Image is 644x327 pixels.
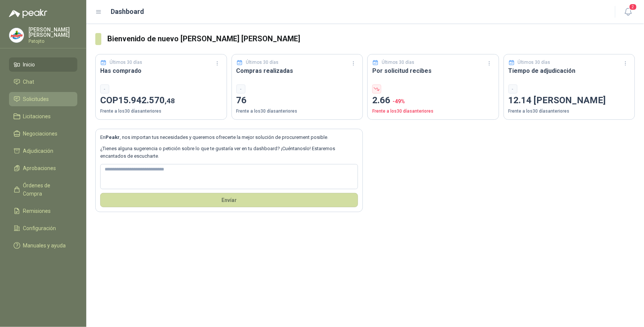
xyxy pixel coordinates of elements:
p: 2.66 [372,93,494,108]
span: Configuración [23,224,56,232]
a: Manuales y ayuda [9,238,77,253]
p: 12.14 [PERSON_NAME] [509,93,630,108]
a: Adjudicación [9,144,77,158]
span: Inicio [23,60,35,69]
p: Últimos 30 días [518,59,551,66]
p: Frente a los 30 días anteriores [509,108,630,115]
h3: Compras realizadas [236,66,358,75]
p: Últimos 30 días [246,59,278,66]
span: 2 [629,3,637,11]
span: Manuales y ayuda [23,241,66,250]
span: Adjudicación [23,147,54,155]
a: Licitaciones [9,109,77,124]
div: - [236,84,245,93]
h3: Has comprado [100,66,222,75]
h3: Por solicitud recibes [372,66,494,75]
a: Solicitudes [9,92,77,106]
p: 76 [236,93,358,108]
span: Chat [23,78,35,86]
p: En , nos importan tus necesidades y queremos ofrecerte la mejor solución de procurement posible. [100,134,358,141]
a: Configuración [9,221,77,235]
p: ¿Tienes alguna sugerencia o petición sobre lo que te gustaría ver en tu dashboard? ¡Cuéntanoslo! ... [100,145,358,160]
span: ,48 [165,96,175,105]
span: 15.942.570 [118,95,175,105]
p: Últimos 30 días [382,59,415,66]
p: Frente a los 30 días anteriores [236,108,358,115]
h3: Tiempo de adjudicación [509,66,630,75]
button: 2 [621,5,635,19]
a: Negociaciones [9,127,77,141]
span: Remisiones [23,207,51,215]
span: Negociaciones [23,130,58,138]
button: Envíar [100,193,358,207]
div: - [100,84,109,93]
img: Company Logo [9,28,24,42]
span: Aprobaciones [23,164,56,172]
a: Chat [9,75,77,89]
a: Inicio [9,57,77,72]
b: Peakr [105,134,120,140]
a: Aprobaciones [9,161,77,175]
span: -49 % [393,98,405,104]
p: COP [100,93,222,108]
span: Solicitudes [23,95,49,103]
a: Órdenes de Compra [9,178,77,201]
h3: Bienvenido de nuevo [PERSON_NAME] [PERSON_NAME] [107,33,635,45]
div: - [509,84,518,93]
p: [PERSON_NAME] [PERSON_NAME] [29,27,77,38]
img: Logo peakr [9,9,47,18]
h1: Dashboard [111,6,144,17]
span: Licitaciones [23,112,51,121]
p: Frente a los 30 días anteriores [100,108,222,115]
a: Remisiones [9,204,77,218]
p: Últimos 30 días [110,59,143,66]
span: Órdenes de Compra [23,181,70,198]
p: Patojito [29,39,77,44]
p: Frente a los 30 días anteriores [372,108,494,115]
